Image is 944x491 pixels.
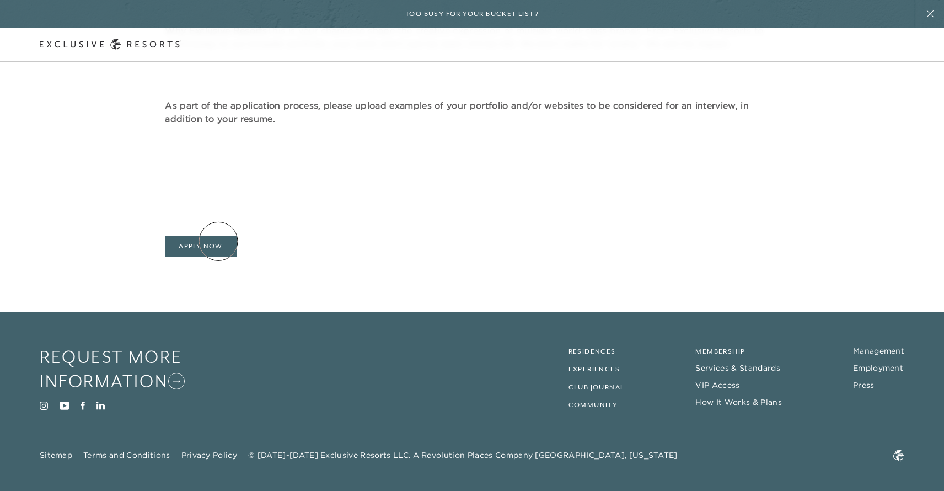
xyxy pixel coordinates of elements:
a: Experiences [568,365,620,373]
a: Terms and Conditions [83,450,170,460]
a: Residences [568,348,616,355]
span: © [DATE]-[DATE] Exclusive Resorts LLC. A Revolution Places Company [GEOGRAPHIC_DATA], [US_STATE] [248,450,678,461]
a: Apply Now [165,236,237,257]
a: Privacy Policy [181,450,237,460]
h6: Too busy for your bucket list? [405,9,539,19]
button: Open navigation [890,41,904,49]
iframe: Qualified Messenger [933,480,944,491]
a: Community [568,401,618,409]
a: Employment [853,363,903,373]
a: Request More Information [40,345,228,394]
a: Management [853,346,904,356]
a: VIP Access [695,380,739,390]
strong: As part of the application process, please upload examples of your portfolio and/or websites to b... [165,100,749,124]
a: Club Journal [568,383,625,391]
a: How It Works & Plans [695,397,781,407]
a: Press [853,380,875,390]
a: Services & Standards [695,363,780,373]
a: Sitemap [40,450,72,460]
a: Membership [695,348,745,355]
